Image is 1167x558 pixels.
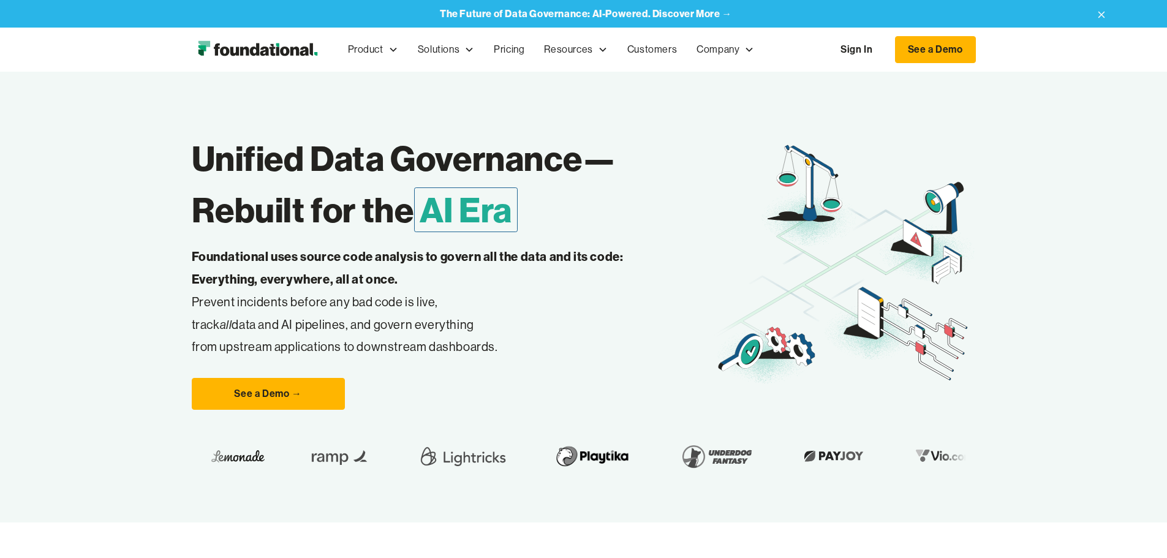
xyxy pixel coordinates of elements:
[440,7,732,20] strong: The Future of Data Governance: AI-Powered. Discover More →
[338,29,408,70] div: Product
[192,133,714,236] h1: Unified Data Governance— Rebuilt for the
[534,29,617,70] div: Resources
[192,246,662,358] p: Prevent incidents before any bad code is live, track data and AI pipelines, and govern everything...
[674,439,758,473] img: Underdog Fantasy
[828,37,885,62] a: Sign In
[192,37,323,62] a: home
[895,36,976,63] a: See a Demo
[908,447,980,466] img: Vio.com
[303,439,376,473] img: Ramp
[548,439,635,473] img: Playtika
[408,29,484,70] div: Solutions
[484,29,534,70] a: Pricing
[210,447,263,466] img: Lemonade
[687,29,764,70] div: Company
[192,37,323,62] img: Foundational Logo
[192,249,624,287] strong: Foundational uses source code analysis to govern all the data and its code: Everything, everywher...
[348,42,383,58] div: Product
[697,42,739,58] div: Company
[414,187,518,232] span: AI Era
[946,416,1167,558] div: וידג'ט של צ'אט
[617,29,687,70] a: Customers
[544,42,592,58] div: Resources
[415,439,508,473] img: Lightricks
[440,8,732,20] a: The Future of Data Governance: AI-Powered. Discover More →
[220,317,232,332] em: all
[418,42,459,58] div: Solutions
[797,447,869,466] img: Payjoy
[192,378,345,410] a: See a Demo →
[946,416,1167,558] iframe: Chat Widget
